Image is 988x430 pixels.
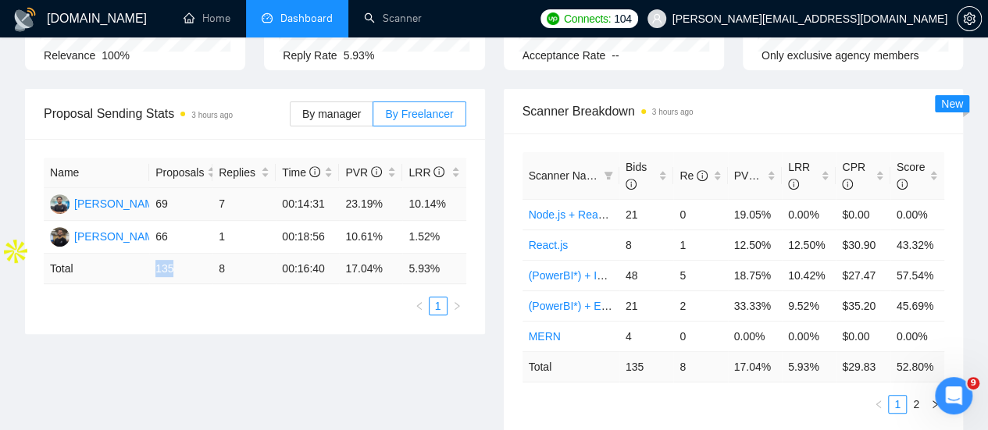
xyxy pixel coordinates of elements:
[673,260,727,290] td: 5
[564,10,611,27] span: Connects:
[415,301,424,311] span: left
[897,161,926,190] span: Score
[869,395,888,414] li: Previous Page
[12,7,37,32] img: logo
[759,170,770,181] span: info-circle
[529,169,601,182] span: Scanner Name
[874,400,883,409] span: left
[452,301,462,311] span: right
[842,179,853,190] span: info-circle
[44,254,149,284] td: Total
[408,166,444,179] span: LRR
[523,351,619,382] td: Total
[619,351,673,382] td: 135
[523,101,945,121] span: Scanner Breakdown
[957,12,982,25] a: setting
[149,158,212,188] th: Proposals
[788,179,799,190] span: info-circle
[888,395,907,414] li: 1
[890,321,944,351] td: 0.00%
[44,49,95,62] span: Relevance
[529,269,655,282] a: (PowerBI*) + Intermediate
[836,351,890,382] td: $ 29.83
[673,199,727,229] td: 0
[728,351,782,382] td: 17.04 %
[908,396,925,413] a: 2
[734,169,771,182] span: PVR
[529,300,626,312] a: (PowerBI*) + Expert
[402,188,465,221] td: 10.14%
[652,108,694,116] time: 3 hours ago
[782,351,836,382] td: 5.93 %
[941,98,963,110] span: New
[529,208,660,221] a: Node.js + React.js (Expert)
[762,49,919,62] span: Only exclusive agency members
[283,49,337,62] span: Reply Rate
[897,179,908,190] span: info-circle
[651,13,662,24] span: user
[74,195,164,212] div: [PERSON_NAME]
[155,164,204,181] span: Proposals
[149,188,212,221] td: 69
[601,164,616,187] span: filter
[836,321,890,351] td: $0.00
[697,170,708,181] span: info-circle
[926,395,944,414] button: right
[276,254,339,284] td: 00:16:40
[967,377,979,389] span: 9
[339,254,402,284] td: 17.04 %
[339,188,402,221] td: 23.19%
[529,330,561,343] a: MERN
[547,12,559,25] img: upwork-logo.png
[523,49,606,62] span: Acceptance Rate
[448,297,466,315] li: Next Page
[619,290,673,321] td: 21
[679,169,708,182] span: Re
[890,199,944,229] td: 0.00%
[149,254,212,284] td: 135
[836,260,890,290] td: $27.47
[728,199,782,229] td: 19.05%
[957,6,982,31] button: setting
[410,297,429,315] li: Previous Page
[619,260,673,290] td: 48
[673,290,727,321] td: 2
[619,321,673,351] td: 4
[673,351,727,382] td: 8
[836,199,890,229] td: $0.00
[930,400,940,409] span: right
[728,290,782,321] td: 33.33%
[102,49,130,62] span: 100%
[430,297,447,315] a: 1
[614,10,631,27] span: 104
[788,161,810,190] span: LRR
[926,395,944,414] li: Next Page
[262,12,273,23] span: dashboard
[626,179,637,190] span: info-circle
[433,166,444,177] span: info-circle
[410,297,429,315] button: left
[385,108,453,120] span: By Freelancer
[212,188,276,221] td: 7
[890,290,944,321] td: 45.69%
[782,290,836,321] td: 9.52%
[673,321,727,351] td: 0
[371,166,382,177] span: info-circle
[184,12,230,25] a: homeHome
[728,260,782,290] td: 18.75%
[958,12,981,25] span: setting
[44,104,290,123] span: Proposal Sending Stats
[280,12,333,25] span: Dashboard
[842,161,865,190] span: CPR
[889,396,906,413] a: 1
[619,199,673,229] td: 21
[50,197,164,209] a: TS[PERSON_NAME]
[309,166,320,177] span: info-circle
[836,290,890,321] td: $35.20
[44,158,149,188] th: Name
[782,199,836,229] td: 0.00%
[907,395,926,414] li: 2
[219,164,258,181] span: Replies
[869,395,888,414] button: left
